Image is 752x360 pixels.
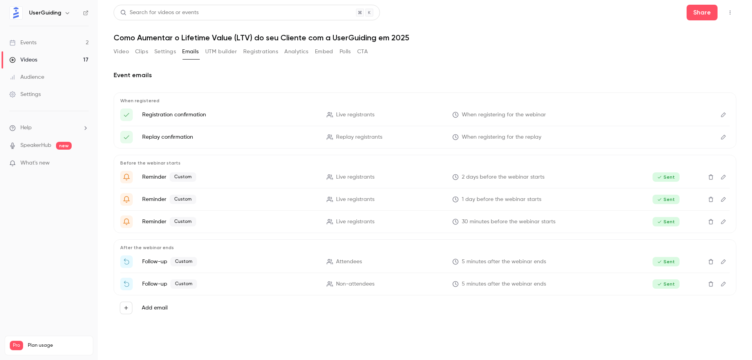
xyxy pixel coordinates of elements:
[120,215,730,228] li: Nosso webinar vai começar em breve!
[653,195,680,204] span: Sent
[9,39,36,47] div: Events
[120,131,730,143] li: You're Registered for the Webinar! {{ event_name }}!
[462,133,541,141] span: When registering for the replay
[717,171,730,183] button: Edit
[717,193,730,206] button: Edit
[142,304,168,312] label: Add email
[120,98,730,104] p: When registered
[687,5,718,20] button: Share
[462,111,546,119] span: When registering for the webinar
[29,9,61,17] h6: UserGuiding
[114,45,129,58] button: Video
[142,195,317,204] p: Reminder
[120,193,730,206] li: É amanhã! Venha participar do nosso webinar {{ event_date }}
[142,133,317,141] p: Replay confirmation
[717,255,730,268] button: Edit
[170,195,196,204] span: Custom
[705,193,717,206] button: Delete
[284,45,309,58] button: Analytics
[170,217,196,226] span: Custom
[336,111,374,119] span: Live registrants
[79,160,89,167] iframe: Noticeable Trigger
[142,279,317,289] p: Follow-up
[9,56,37,64] div: Videos
[9,124,89,132] li: help-dropdown-opener
[120,109,730,121] li: You're Registered for Our Live Webinar {{ event_name }}!
[705,255,717,268] button: Delete
[135,45,148,58] button: Clips
[10,341,23,350] span: Pro
[120,9,199,17] div: Search for videos or events
[724,6,736,19] button: Top Bar Actions
[170,279,197,289] span: Custom
[243,45,278,58] button: Registrations
[705,171,717,183] button: Delete
[653,279,680,289] span: Sent
[56,142,72,150] span: new
[120,255,730,268] li: Obrigado por comparecer {{ event_name }}
[717,109,730,121] button: Edit
[717,215,730,228] button: Edit
[717,278,730,290] button: Edit
[462,195,541,204] span: 1 day before the webinar starts
[142,257,317,266] p: Follow-up
[336,195,374,204] span: Live registrants
[357,45,368,58] button: CTA
[336,133,382,141] span: Replay registrants
[20,159,50,167] span: What's new
[120,160,730,166] p: Before the webinar starts
[142,172,317,182] p: Reminder
[315,45,333,58] button: Embed
[9,73,44,81] div: Audience
[336,173,374,181] span: Live registrants
[9,90,41,98] div: Settings
[120,171,730,183] li: Lembrete: Webinar nesta quinta-feira!
[462,218,555,226] span: 30 minutes before the webinar starts
[20,141,51,150] a: SpeakerHub
[142,111,317,119] p: Registration confirmation
[653,217,680,226] span: Sent
[462,258,546,266] span: 5 minutes after the webinar ends
[182,45,199,58] button: Emails
[120,278,730,290] li: Assista à gravação do webinar {{ event_name }}
[462,280,546,288] span: 5 minutes after the webinar ends
[205,45,237,58] button: UTM builder
[170,172,196,182] span: Custom
[705,278,717,290] button: Delete
[462,173,544,181] span: 2 days before the webinar starts
[114,33,736,42] h1: Como Aumentar o Lifetime Value (LTV) do seu Cliente com a UserGuiding em 2025
[120,244,730,251] p: After the webinar ends
[114,71,736,80] h2: Event emails
[717,131,730,143] button: Edit
[154,45,176,58] button: Settings
[653,172,680,182] span: Sent
[142,217,317,226] p: Reminder
[340,45,351,58] button: Polls
[10,7,22,19] img: UserGuiding
[653,257,680,266] span: Sent
[336,258,362,266] span: Attendees
[336,218,374,226] span: Live registrants
[336,280,374,288] span: Non-attendees
[170,257,197,266] span: Custom
[28,342,88,349] span: Plan usage
[20,124,32,132] span: Help
[705,215,717,228] button: Delete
